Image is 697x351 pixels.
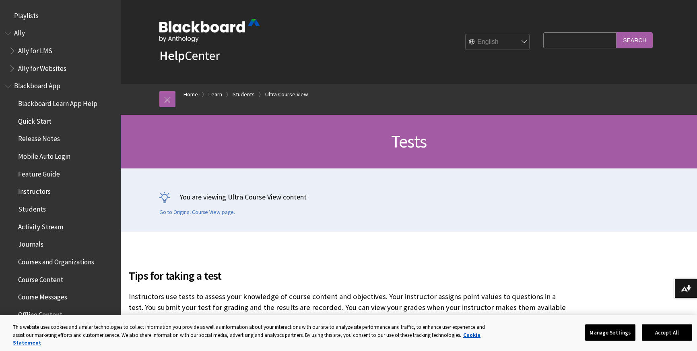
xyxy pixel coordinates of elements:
button: Manage Settings [585,324,635,341]
a: HelpCenter [159,48,220,64]
span: Blackboard App [14,79,60,90]
p: You are viewing Ultra Course View content [159,192,658,202]
button: Accept All [642,324,692,341]
span: Ally for Websites [18,62,66,73]
span: Tips for taking a test [129,267,570,284]
span: Activity Stream [18,220,63,231]
select: Site Language Selector [466,34,530,50]
strong: Help [159,48,185,64]
a: Home [184,89,198,100]
span: Tests [391,130,427,152]
nav: Book outline for Playlists [5,9,116,23]
div: This website uses cookies and similar technologies to collect information you provide as well as ... [13,323,488,347]
span: Playlists [14,9,39,20]
span: Mobile Auto Login [18,150,70,160]
a: Ultra Course View [265,89,308,100]
span: Course Messages [18,291,67,301]
span: Release Notes [18,132,60,143]
p: Instructors use tests to assess your knowledge of course content and objectives. Your instructor ... [129,291,570,323]
span: Journals [18,238,43,249]
a: Students [233,89,255,100]
input: Search [617,32,653,48]
span: Feature Guide [18,167,60,178]
a: More information about your privacy, opens in a new tab [13,332,480,347]
a: Learn [208,89,222,100]
span: Offline Content [18,308,62,319]
img: Blackboard by Anthology [159,19,260,42]
span: Instructors [18,185,51,196]
a: Go to Original Course View page. [159,209,235,216]
span: Students [18,202,46,213]
span: Course Content [18,273,63,284]
span: Blackboard Learn App Help [18,97,97,108]
span: Quick Start [18,114,52,125]
span: Ally [14,27,25,37]
nav: Book outline for Anthology Ally Help [5,27,116,75]
span: Ally for LMS [18,44,52,55]
span: Courses and Organizations [18,255,94,266]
